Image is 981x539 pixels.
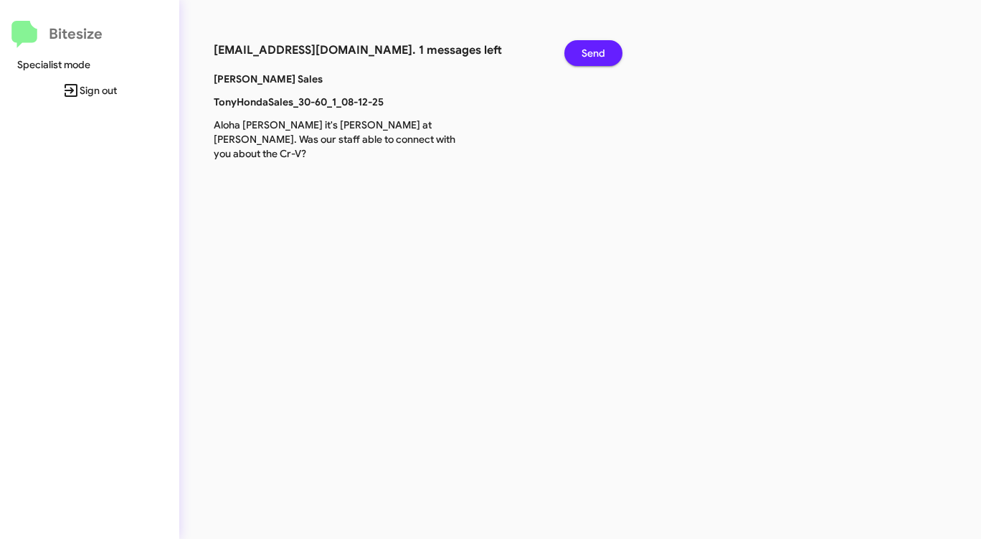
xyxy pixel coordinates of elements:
[214,72,323,85] b: [PERSON_NAME] Sales
[582,40,605,66] span: Send
[214,95,384,108] b: TonyHondaSales_30-60_1_08-12-25
[203,118,483,161] p: Aloha [PERSON_NAME] it's [PERSON_NAME] at [PERSON_NAME]. Was our staff able to connect with you a...
[564,40,622,66] button: Send
[214,40,543,60] h3: [EMAIL_ADDRESS][DOMAIN_NAME]. 1 messages left
[11,78,168,103] span: Sign out
[11,21,103,48] a: Bitesize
